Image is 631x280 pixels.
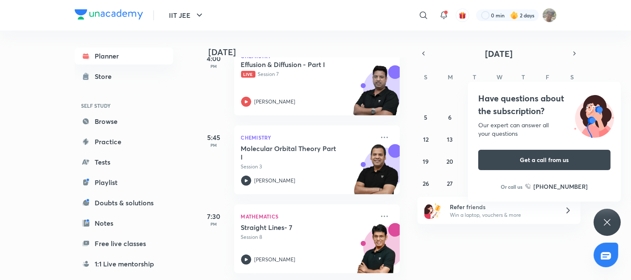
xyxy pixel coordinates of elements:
img: unacademy [353,65,400,124]
a: Doubts & solutions [75,194,173,211]
p: Session 7 [241,70,374,78]
a: Company Logo [75,9,143,22]
button: October 6, 2025 [443,110,457,124]
p: Or call us [501,183,523,190]
a: Playlist [75,174,173,191]
h6: Refer friends [450,202,554,211]
h4: [DATE] [209,47,408,57]
button: October 19, 2025 [419,154,432,168]
button: October 20, 2025 [443,154,457,168]
button: October 12, 2025 [419,132,432,146]
p: Chemistry [241,132,374,143]
button: October 5, 2025 [419,110,432,124]
p: [PERSON_NAME] [255,98,296,106]
p: Mathematics [241,211,374,221]
p: Session 8 [241,233,374,241]
a: Store [75,68,173,85]
abbr: October 12, 2025 [423,135,429,143]
button: [DATE] [429,48,569,59]
h6: SELF STUDY [75,98,173,113]
div: Our expert can answer all your questions [478,121,611,138]
a: Practice [75,133,173,150]
img: referral [424,202,441,219]
h5: 4:00 [197,53,231,64]
button: October 13, 2025 [443,132,457,146]
abbr: October 27, 2025 [447,179,453,188]
a: Browse [75,113,173,130]
p: [PERSON_NAME] [255,177,296,185]
img: Shashwat Mathur [542,8,557,22]
abbr: October 20, 2025 [447,157,454,165]
button: Get a call from us [478,150,611,170]
p: PM [197,221,231,227]
button: IIT JEE [164,7,210,24]
span: [DATE] [485,48,513,59]
h4: Have questions about the subscription? [478,92,611,118]
img: Company Logo [75,9,143,20]
abbr: Friday [546,73,549,81]
p: Session 3 [241,163,374,171]
div: Store [95,71,117,81]
img: unacademy [353,144,400,203]
h6: [PHONE_NUMBER] [534,182,588,191]
h5: 7:30 [197,211,231,221]
img: streak [510,11,519,20]
abbr: Tuesday [473,73,476,81]
abbr: Sunday [424,73,427,81]
abbr: October 13, 2025 [447,135,453,143]
abbr: Thursday [522,73,525,81]
h5: Straight Lines- 7 [241,223,347,232]
h5: 5:45 [197,132,231,143]
abbr: October 5, 2025 [424,113,427,121]
abbr: October 19, 2025 [423,157,429,165]
p: Win a laptop, vouchers & more [450,211,554,219]
p: PM [197,64,231,69]
h5: Molecular Orbital Theory Part I [241,144,347,161]
img: avatar [459,11,466,19]
h5: Effusion & Diffusion - Part I [241,60,347,69]
img: ttu_illustration_new.svg [567,92,621,138]
a: Notes [75,215,173,232]
a: Tests [75,154,173,171]
button: avatar [456,8,469,22]
a: Planner [75,48,173,64]
a: Free live classes [75,235,173,252]
abbr: October 26, 2025 [423,179,429,188]
span: Live [241,71,255,78]
abbr: Saturday [570,73,574,81]
a: [PHONE_NUMBER] [525,182,588,191]
button: October 26, 2025 [419,176,432,190]
p: [PERSON_NAME] [255,256,296,263]
a: 1:1 Live mentorship [75,255,173,272]
abbr: Wednesday [496,73,502,81]
button: October 27, 2025 [443,176,457,190]
p: PM [197,143,231,148]
abbr: Monday [448,73,453,81]
abbr: October 6, 2025 [449,113,452,121]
